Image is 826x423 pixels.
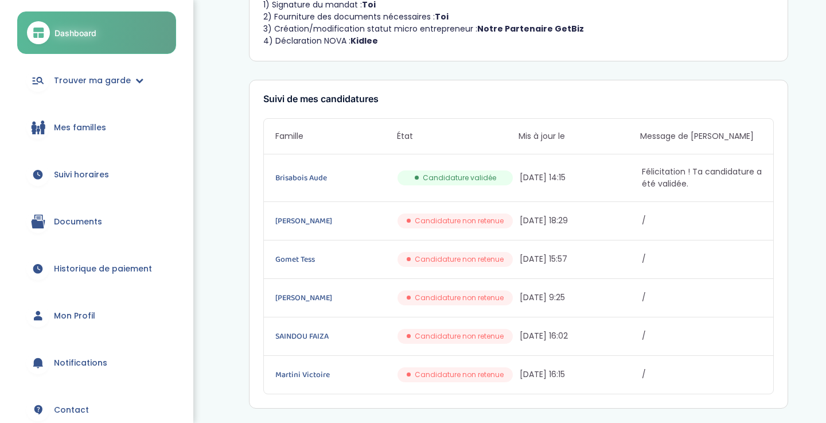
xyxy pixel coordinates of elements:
span: Candidature non retenue [415,216,504,226]
strong: Kidlee [350,35,378,46]
span: [DATE] 9:25 [520,292,640,304]
span: [DATE] 16:15 [520,368,640,381]
span: Historique de paiement [54,263,152,275]
span: Message de [PERSON_NAME] [640,130,762,142]
a: Gomet Tess [275,253,395,266]
span: Documents [54,216,102,228]
a: Documents [17,201,176,242]
a: [PERSON_NAME] [275,292,395,304]
span: Dashboard [54,27,96,39]
span: Trouver ma garde [54,75,131,87]
span: Suivi horaires [54,169,109,181]
span: [DATE] 15:57 [520,253,640,265]
span: Mis à jour le [519,130,640,142]
span: / [642,292,762,304]
span: / [642,330,762,342]
span: Candidature non retenue [415,370,504,380]
span: Famille [275,130,397,142]
li: 2) Fourniture des documents nécessaires : [263,11,774,23]
strong: Notre Partenaire GetBiz [477,23,584,34]
span: [DATE] 18:29 [520,215,640,227]
li: 4) Déclaration NOVA : [263,35,774,47]
span: [DATE] 16:02 [520,330,640,342]
span: Candidature non retenue [415,254,504,265]
a: Brisabois Aude [275,172,395,184]
a: Dashboard [17,11,176,54]
h3: Suivi de mes candidatures [263,94,774,104]
span: Candidature validée [423,173,496,183]
span: / [642,368,762,381]
span: Candidature non retenue [415,331,504,341]
span: Félicitation ! Ta candidature a été validée. [642,166,762,190]
a: Notifications [17,342,176,383]
a: Trouver ma garde [17,60,176,101]
strong: Toi [435,11,449,22]
span: [DATE] 14:15 [520,172,640,184]
a: SAINDOU FAIZA [275,330,395,343]
a: Historique de paiement [17,248,176,289]
a: Suivi horaires [17,154,176,195]
a: Martini Victoire [275,368,395,381]
span: Contact [54,404,89,416]
span: Notifications [54,357,107,369]
span: / [642,253,762,265]
span: Mes familles [54,122,106,134]
span: Mon Profil [54,310,95,322]
a: Mes familles [17,107,176,148]
a: [PERSON_NAME] [275,215,395,227]
span: Candidature non retenue [415,293,504,303]
li: 3) Création/modification statut micro entrepreneur : [263,23,774,35]
span: État [397,130,519,142]
a: Mon Profil [17,295,176,336]
span: / [642,215,762,227]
